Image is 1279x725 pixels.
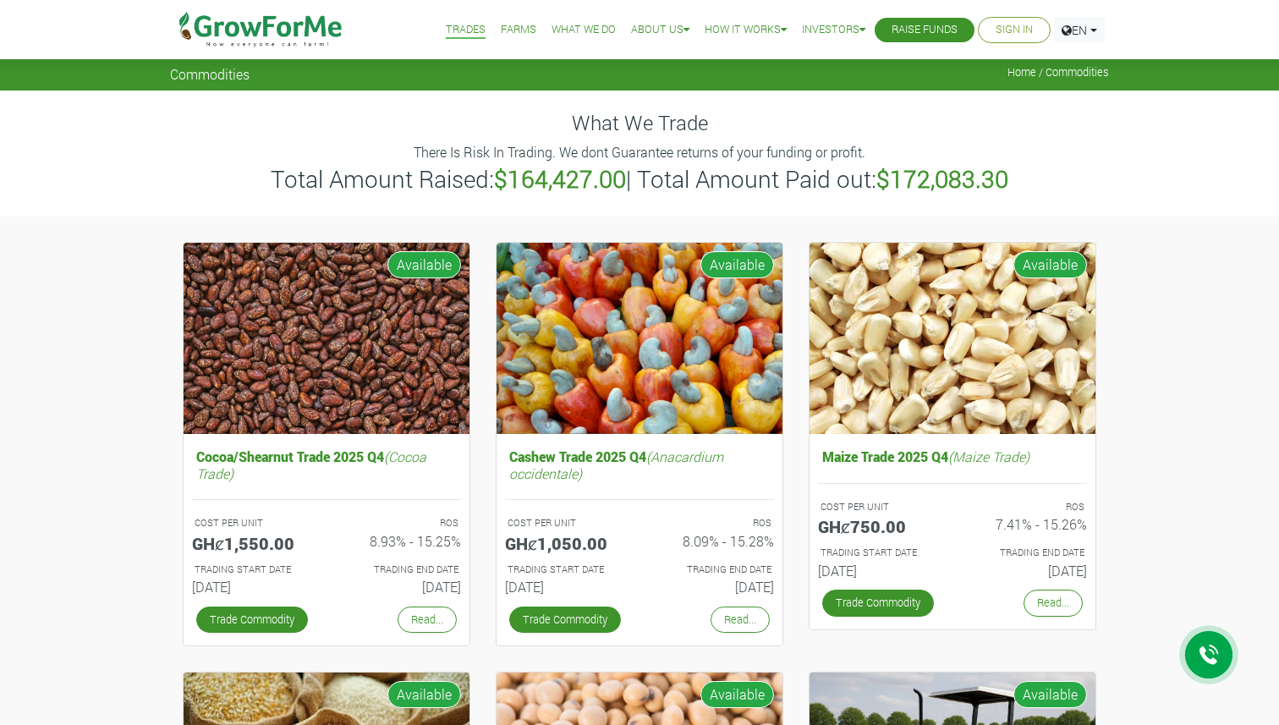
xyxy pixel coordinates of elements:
img: growforme image [810,243,1095,435]
a: What We Do [552,21,616,39]
h6: [DATE] [339,579,461,595]
h6: [DATE] [652,579,774,595]
span: Available [387,681,461,708]
p: ROS [968,500,1084,514]
a: Read... [711,607,770,633]
b: $164,427.00 [494,163,626,195]
p: Estimated Trading End Date [655,563,771,577]
p: Estimated Trading End Date [968,546,1084,560]
p: COST PER UNIT [821,500,937,514]
i: (Anacardium occidentale) [509,448,723,481]
p: Estimated Trading End Date [342,563,458,577]
a: How it Works [705,21,787,39]
h4: What We Trade [170,111,1109,135]
h6: [DATE] [192,579,314,595]
p: Estimated Trading Start Date [821,546,937,560]
p: Estimated Trading Start Date [508,563,624,577]
a: Trade Commodity [822,590,934,616]
a: Trade Commodity [196,607,308,633]
span: Available [700,681,774,708]
span: Available [1013,251,1087,278]
h6: [DATE] [818,563,940,579]
a: About Us [631,21,689,39]
p: COST PER UNIT [195,516,311,530]
span: Home / Commodities [1007,66,1109,79]
a: Farms [501,21,536,39]
h6: 7.41% - 15.26% [965,516,1087,532]
h6: [DATE] [505,579,627,595]
a: Trades [446,21,486,39]
a: Sign In [996,21,1033,39]
h6: 8.09% - 15.28% [652,533,774,549]
a: Read... [398,607,457,633]
h5: Maize Trade 2025 Q4 [818,444,1087,469]
h5: Cashew Trade 2025 Q4 [505,444,774,485]
p: ROS [342,516,458,530]
p: Estimated Trading Start Date [195,563,311,577]
a: Cocoa/Shearnut Trade 2025 Q4(Cocoa Trade) COST PER UNIT GHȼ1,550.00 ROS 8.93% - 15.25% TRADING ST... [192,444,461,601]
i: (Maize Trade) [948,448,1029,465]
p: COST PER UNIT [508,516,624,530]
a: Raise Funds [892,21,958,39]
a: Cashew Trade 2025 Q4(Anacardium occidentale) COST PER UNIT GHȼ1,050.00 ROS 8.09% - 15.28% TRADING... [505,444,774,601]
h5: GHȼ750.00 [818,516,940,536]
h5: GHȼ1,050.00 [505,533,627,553]
p: There Is Risk In Trading. We dont Guarantee returns of your funding or profit. [173,142,1106,162]
img: growforme image [497,243,782,435]
img: growforme image [184,243,469,435]
span: Available [1013,681,1087,708]
span: Available [700,251,774,278]
a: Trade Commodity [509,607,621,633]
a: Read... [1024,590,1083,616]
b: $172,083.30 [876,163,1008,195]
a: EN [1054,17,1105,43]
h5: GHȼ1,550.00 [192,533,314,553]
i: (Cocoa Trade) [196,448,426,481]
a: Investors [802,21,865,39]
p: ROS [655,516,771,530]
h6: 8.93% - 15.25% [339,533,461,549]
h6: [DATE] [965,563,1087,579]
a: Maize Trade 2025 Q4(Maize Trade) COST PER UNIT GHȼ750.00 ROS 7.41% - 15.26% TRADING START DATE [D... [818,444,1087,585]
span: Available [387,251,461,278]
h5: Cocoa/Shearnut Trade 2025 Q4 [192,444,461,485]
h3: Total Amount Raised: | Total Amount Paid out: [173,165,1106,194]
span: Commodities [170,66,250,82]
